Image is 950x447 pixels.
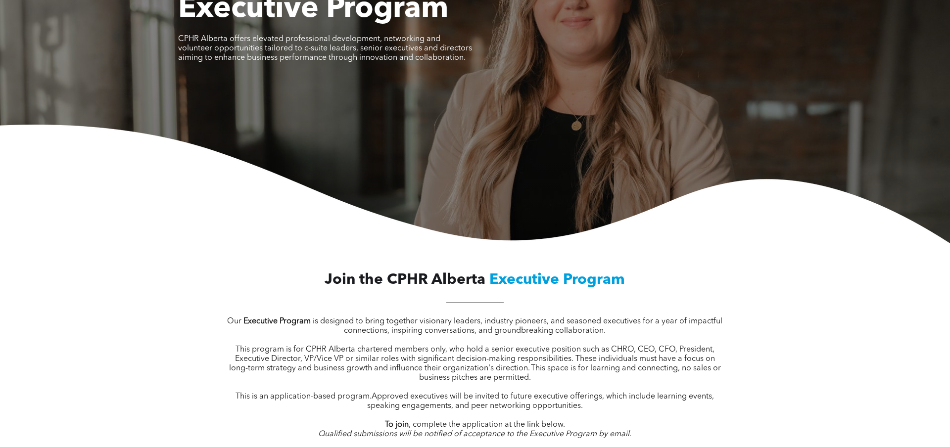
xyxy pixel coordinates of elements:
[243,317,311,325] strong: Executive Program
[385,421,409,429] strong: To join
[178,35,472,62] span: CPHR Alberta offers elevated professional development, networking and volunteer opportunities tai...
[489,272,625,287] span: Executive Program
[236,393,714,410] span: This is an application-based program. Approved executives will be invited to future executive off...
[227,317,241,325] span: Our
[229,346,721,382] span: This program is for CPHR Alberta chartered members only, who hold a senior executive position suc...
[325,272,485,287] span: Join the CPHR Alberta
[313,317,722,335] span: is designed to bring together visionary leaders, industry pioneers, and seasoned executives for a...
[318,430,631,438] span: Qualified submissions will be notified of acceptance to the Executive Program by email.
[409,421,565,429] span: , complete the application at the link below.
